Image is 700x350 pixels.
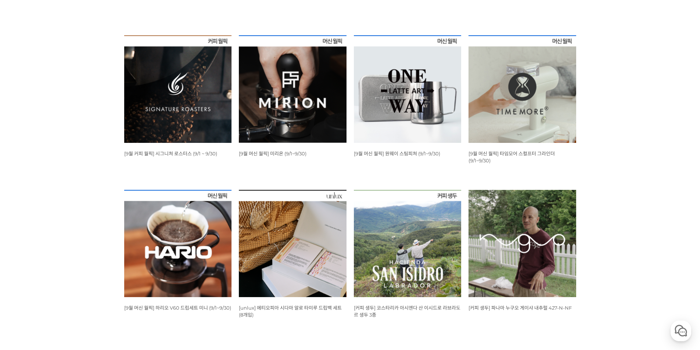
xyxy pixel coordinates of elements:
a: [9월 머신 월픽] 타임모어 스컬프터 그라인더 (9/1~9/30) [469,151,555,163]
a: [9월 커피 월픽] 시그니쳐 로스터스 (9/1 ~ 9/30) [124,151,217,156]
a: 설정 [95,233,141,251]
a: [커피 생두] 코스타리카 아시엔다 산 이시드로 라브라도르 생두 3종 [354,305,460,318]
span: 홈 [23,244,28,250]
img: 9월 머신 월픽 원웨이 스팀피쳐 [354,35,462,143]
img: [unlux] 에티오피아 시다마 알로 타미루 드립백 세트 (8개입) [239,190,347,297]
a: [9월 머신 월픽] 원웨이 스팀피쳐 (9/1~9/30) [354,151,440,156]
a: [unlux] 에티오피아 시다마 알로 타미루 드립백 세트 (8개입) [239,305,342,318]
img: 9월 머신 월픽 하리오 V60 드립세트 미니 [124,190,232,297]
img: 9월 머신 월픽 타임모어 스컬프터 [469,35,576,143]
img: 9월 머신 월픽 미리온 [239,35,347,143]
img: 코스타리카 아시엔다 산 이시드로 라브라도르 [354,190,462,297]
span: 대화 [67,244,76,250]
a: [커피 생두] 파나마 누구오 게이샤 내추럴 427-N-NF [469,305,572,311]
span: 설정 [114,244,122,250]
img: [9월 커피 월픽] 시그니쳐 로스터스 (9/1 ~ 9/30) [124,35,232,143]
a: 홈 [2,233,49,251]
a: [9월 머신 월픽] 하리오 V60 드립세트 미니 (9/1~9/30) [124,305,231,311]
a: [9월 머신 월픽] 미리온 (9/1~9/30) [239,151,306,156]
img: 파나마 누구오 게이샤 내추럴 427-N-NF [469,190,576,297]
a: 대화 [49,233,95,251]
